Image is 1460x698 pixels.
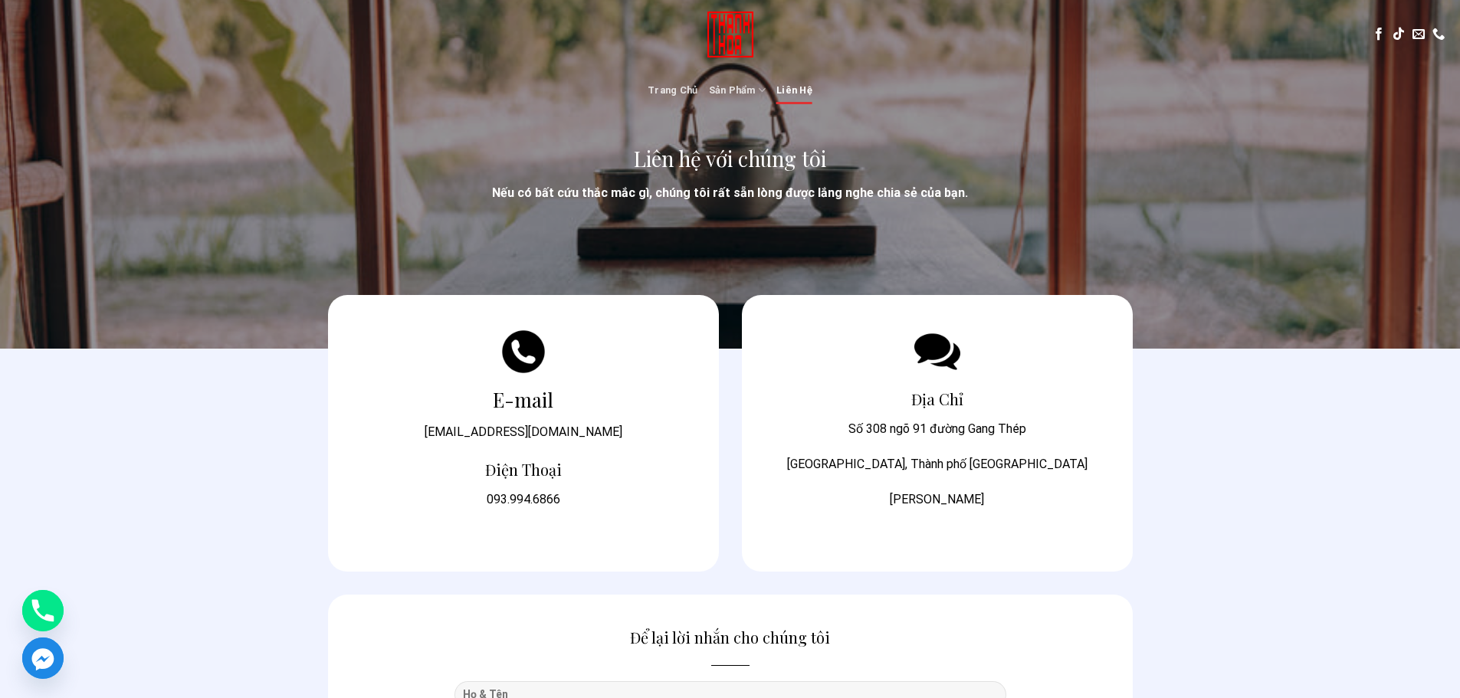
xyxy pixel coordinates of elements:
[1373,28,1385,41] a: Follow on Facebook
[1432,28,1445,41] a: Call us
[359,490,688,510] p: 093.994.6866
[328,146,1133,172] h1: Liên hệ với chúng tôi
[773,387,1102,411] h3: Địa Chỉ
[22,590,64,631] a: Phone
[773,419,1102,439] p: Số 308 ngõ 91 đường Gang Thép
[1412,28,1425,41] a: Send us an email
[359,625,1102,650] h3: Để lại lời nhắn cho chúng tôi
[492,185,968,200] strong: Nếu có bất cứu thắc mắc gì, chúng tôi rất sẵn lòng được lắng nghe chia sẻ của bạn.
[773,490,1102,510] p: [PERSON_NAME]
[773,454,1102,474] p: [GEOGRAPHIC_DATA], Thành phố [GEOGRAPHIC_DATA]
[359,422,688,442] p: [EMAIL_ADDRESS][DOMAIN_NAME]
[648,77,697,104] a: Trang Chủ
[776,77,812,104] a: Liên Hệ
[1393,28,1405,41] a: Follow on TikTok
[359,457,688,482] h3: Điện Thoại
[359,387,688,412] h2: E-mail
[709,75,766,105] a: Sản Phẩm
[22,637,64,679] a: Facebook_Messenger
